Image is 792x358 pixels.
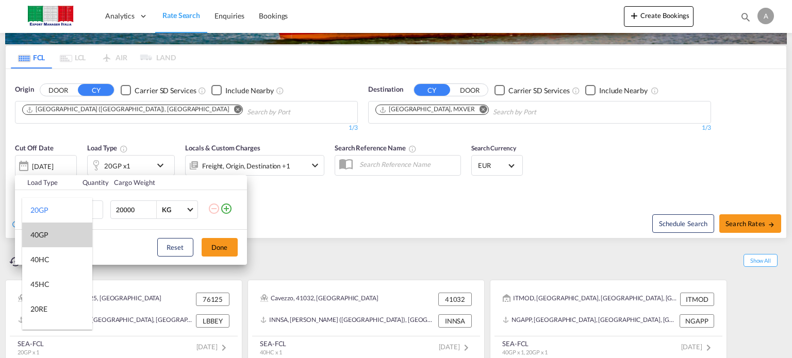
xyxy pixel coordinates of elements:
[30,205,48,215] div: 20GP
[30,304,47,314] div: 20RE
[30,254,49,265] div: 40HC
[30,279,49,289] div: 45HC
[30,230,48,240] div: 40GP
[30,329,47,339] div: 40RE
